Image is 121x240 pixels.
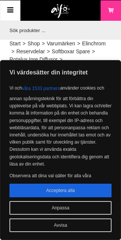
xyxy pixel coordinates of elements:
[47,48,50,56] span: >
[6,21,112,40] input: Sök produkter ...
[59,56,62,63] span: >
[16,48,45,56] a: Reservdelar
[9,172,112,223] p: Observera att dina val gäller för alla våra underdomäner. När du har gett ditt samtycke kommer en...
[9,56,57,63] a: Rotalux Inre Diffusor
[23,40,26,48] span: >
[28,40,40,48] a: Shop
[9,82,112,168] p: Vi och använder cookies och annan spårningsteknik för att förbättra din upplevelse på vår webbpla...
[77,40,80,48] span: >
[0,68,121,77] p: Vi värdesätter din integritet
[82,40,105,48] a: Elinchrom
[92,48,95,56] span: >
[9,218,112,232] button: Avvisa
[52,48,90,56] a: Softboxar Spare
[11,48,14,56] span: >
[9,184,112,197] button: Acceptera alla
[9,201,112,215] button: Anpassa
[42,40,45,48] span: >
[47,40,75,48] a: Varumärken
[9,40,21,48] a: Start
[51,4,70,19] img: logo.png
[22,82,60,95] button: våra 1533 partners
